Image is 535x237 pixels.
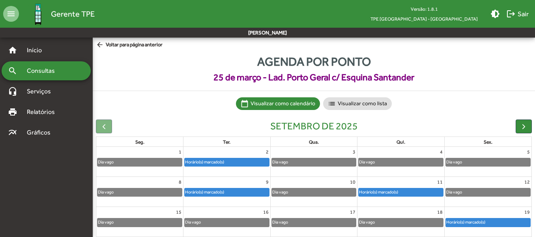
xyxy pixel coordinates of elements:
[264,177,270,187] a: 9 de setembro de 2025
[348,177,357,187] a: 10 de setembro de 2025
[96,177,183,207] td: 8 de setembro de 2025
[93,70,535,84] span: 25 de março - Lad. Porto Geral c/ Esquina Santander
[22,66,65,76] span: Consultas
[272,158,288,166] div: Dia vago
[97,158,114,166] div: Dia vago
[272,218,288,226] div: Dia vago
[364,4,484,14] div: Versão: 1.8.1
[328,100,336,108] mat-icon: list
[307,138,320,146] a: quarta-feira
[96,41,163,49] span: Voltar para página anterior
[357,207,445,237] td: 18 de setembro de 2025
[436,207,444,217] a: 18 de setembro de 2025
[183,147,271,177] td: 2 de setembro de 2025
[357,177,445,207] td: 11 de setembro de 2025
[523,207,531,217] a: 19 de setembro de 2025
[22,46,53,55] span: Início
[359,158,375,166] div: Dia vago
[8,107,17,117] mat-icon: print
[236,97,320,110] mat-chip: Visualizar como calendário
[490,9,500,19] mat-icon: brightness_medium
[503,7,532,21] button: Sair
[438,147,444,157] a: 4 de setembro de 2025
[22,87,62,96] span: Serviços
[270,120,358,132] h2: setembro de 2025
[185,188,224,196] div: Horário(s) marcado(s)
[174,207,183,217] a: 15 de setembro de 2025
[359,218,375,226] div: Dia vago
[446,158,462,166] div: Dia vago
[97,188,114,196] div: Dia vago
[51,8,95,20] span: Gerente TPE
[270,207,357,237] td: 17 de setembro de 2025
[241,100,249,108] mat-icon: calendar_today
[183,177,271,207] td: 9 de setembro de 2025
[364,14,484,24] span: TPE [GEOGRAPHIC_DATA] - [GEOGRAPHIC_DATA]
[221,138,232,146] a: terça-feira
[8,128,17,137] mat-icon: multiline_chart
[97,218,114,226] div: Dia vago
[22,107,65,117] span: Relatórios
[323,97,392,110] mat-chip: Visualizar como lista
[93,53,535,70] span: Agenda por ponto
[357,147,445,177] td: 4 de setembro de 2025
[444,177,531,207] td: 12 de setembro de 2025
[444,207,531,237] td: 19 de setembro de 2025
[8,46,17,55] mat-icon: home
[446,188,462,196] div: Dia vago
[177,147,183,157] a: 1 de setembro de 2025
[183,207,271,237] td: 16 de setembro de 2025
[185,218,201,226] div: Dia vago
[270,177,357,207] td: 10 de setembro de 2025
[506,7,529,21] span: Sair
[96,207,183,237] td: 15 de setembro de 2025
[134,138,146,146] a: segunda-feira
[262,207,270,217] a: 16 de setembro de 2025
[96,41,106,49] mat-icon: arrow_back
[25,1,51,27] img: Logo
[395,138,407,146] a: quinta-feira
[177,177,183,187] a: 8 de setembro de 2025
[22,128,61,137] span: Gráficos
[436,177,444,187] a: 11 de setembro de 2025
[19,1,95,27] a: Gerente TPE
[506,9,516,19] mat-icon: logout
[264,147,270,157] a: 2 de setembro de 2025
[348,207,357,217] a: 17 de setembro de 2025
[523,177,531,187] a: 12 de setembro de 2025
[272,188,288,196] div: Dia vago
[446,218,486,226] div: Horário(s) marcado(s)
[185,158,224,166] div: Horário(s) marcado(s)
[3,6,19,22] mat-icon: menu
[351,147,357,157] a: 3 de setembro de 2025
[8,66,17,76] mat-icon: search
[444,147,531,177] td: 5 de setembro de 2025
[270,147,357,177] td: 3 de setembro de 2025
[96,147,183,177] td: 1 de setembro de 2025
[8,87,17,96] mat-icon: headset_mic
[359,188,398,196] div: Horário(s) marcado(s)
[526,147,531,157] a: 5 de setembro de 2025
[482,138,494,146] a: sexta-feira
